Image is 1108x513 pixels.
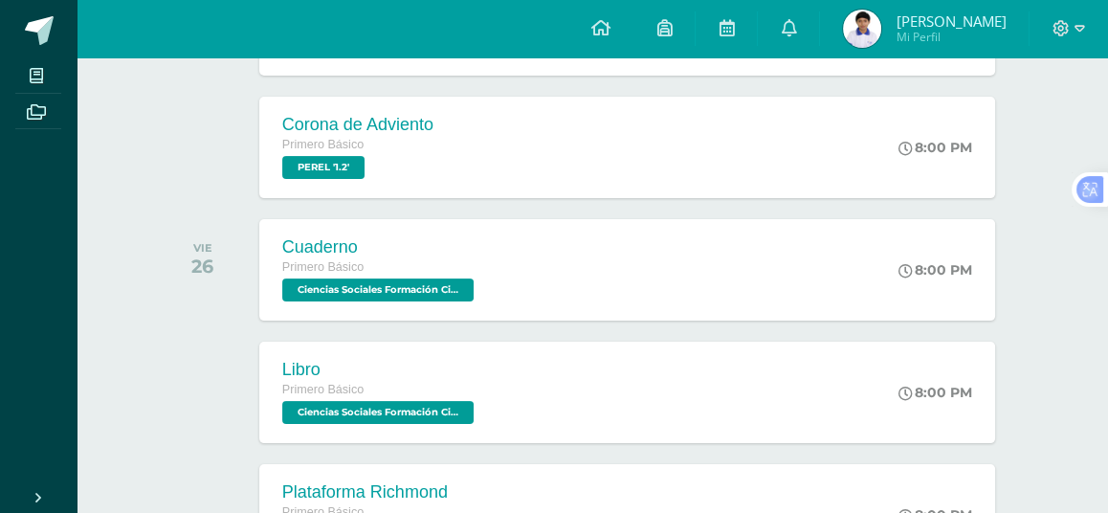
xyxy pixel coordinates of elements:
[282,115,433,135] div: Corona de Adviento
[282,383,364,396] span: Primero Básico
[898,384,972,401] div: 8:00 PM
[896,11,1006,31] span: [PERSON_NAME]
[282,279,474,301] span: Ciencias Sociales Formación Ciudadana e Interculturalidad '1.2'
[896,29,1006,45] span: Mi Perfil
[843,10,881,48] img: dd865d5b8cbfef05d72dd07da9c01ff0.png
[191,255,213,278] div: 26
[282,260,364,274] span: Primero Básico
[191,241,213,255] div: VIE
[282,237,478,257] div: Cuaderno
[282,360,478,380] div: Libro
[282,156,365,179] span: PEREL '1.2'
[282,138,364,151] span: Primero Básico
[898,261,972,279] div: 8:00 PM
[282,401,474,424] span: Ciencias Sociales Formación Ciudadana e Interculturalidad '1.2'
[282,482,478,502] div: Plataforma Richmond
[898,139,972,156] div: 8:00 PM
